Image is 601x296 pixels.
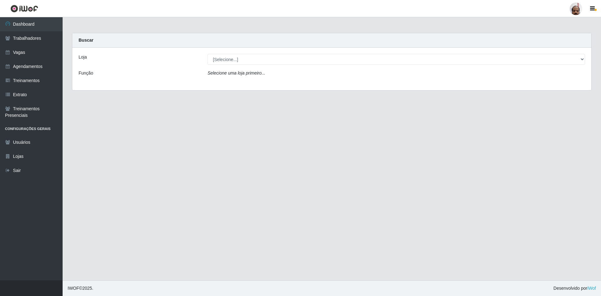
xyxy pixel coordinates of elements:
[79,70,93,76] label: Função
[68,286,79,291] span: IWOF
[10,5,38,13] img: CoreUI Logo
[208,70,265,75] i: Selecione uma loja primeiro...
[68,285,93,292] span: © 2025 .
[79,54,87,60] label: Loja
[587,286,596,291] a: iWof
[79,38,93,43] strong: Buscar
[553,285,596,292] span: Desenvolvido por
